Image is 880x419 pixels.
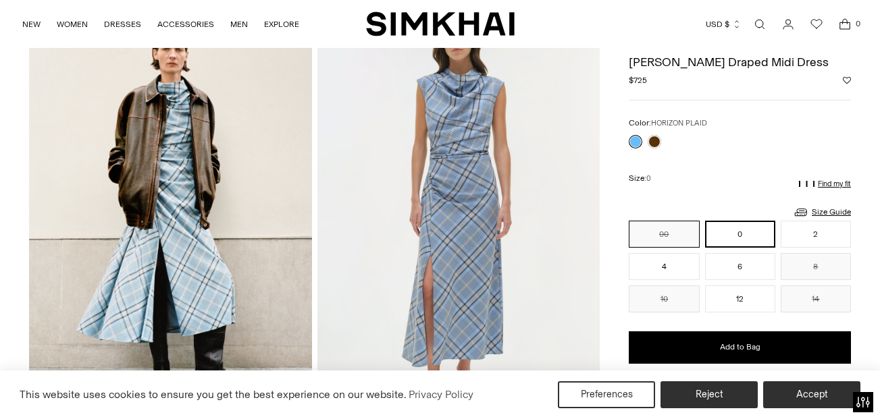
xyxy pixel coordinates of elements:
[629,331,851,364] button: Add to Bag
[264,9,299,39] a: EXPLORE
[104,9,141,39] a: DRESSES
[157,9,214,39] a: ACCESSORIES
[629,117,707,130] label: Color:
[746,11,773,38] a: Open search modal
[843,76,851,84] button: Add to Wishlist
[57,9,88,39] a: WOMEN
[706,9,742,39] button: USD $
[803,11,830,38] a: Wishlist
[629,221,699,248] button: 00
[651,119,707,128] span: HORIZON PLAID
[11,368,136,408] iframe: Sign Up via Text for Offers
[629,56,851,68] h1: [PERSON_NAME] Draped Midi Dress
[407,385,475,405] a: Privacy Policy (opens in a new tab)
[781,221,851,248] button: 2
[366,11,515,37] a: SIMKHAI
[852,18,864,30] span: 0
[629,285,699,312] button: 10
[720,341,760,353] span: Add to Bag
[763,381,860,408] button: Accept
[230,9,248,39] a: MEN
[705,285,775,312] button: 12
[705,221,775,248] button: 0
[646,174,651,183] span: 0
[661,381,758,408] button: Reject
[781,285,851,312] button: 14
[629,253,699,280] button: 4
[629,74,647,86] span: $725
[831,11,858,38] a: Open cart modal
[781,253,851,280] button: 8
[629,172,651,185] label: Size:
[793,204,851,221] a: Size Guide
[705,253,775,280] button: 6
[558,381,655,408] button: Preferences
[775,11,802,38] a: Go to the account page
[20,388,407,401] span: This website uses cookies to ensure you get the best experience on our website.
[22,9,41,39] a: NEW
